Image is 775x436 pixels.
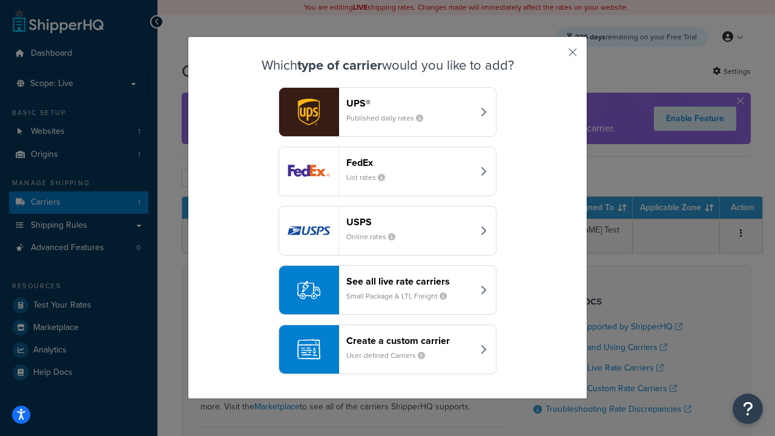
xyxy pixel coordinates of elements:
img: icon-carrier-liverate-becf4550.svg [297,279,320,302]
button: fedEx logoFedExList rates [279,147,496,196]
small: Small Package & LTL Freight [346,291,457,302]
header: UPS® [346,97,473,109]
img: ups logo [279,88,338,136]
small: User-defined Carriers [346,350,435,361]
h3: Which would you like to add? [219,58,556,73]
button: usps logoUSPSOnline rates [279,206,496,256]
header: FedEx [346,157,473,168]
img: icon-carrier-custom-c93b8a24.svg [297,338,320,361]
strong: type of carrier [297,55,382,75]
header: USPS [346,216,473,228]
button: Open Resource Center [733,394,763,424]
button: Create a custom carrierUser-defined Carriers [279,325,496,374]
button: See all live rate carriersSmall Package & LTL Freight [279,265,496,315]
img: fedEx logo [279,147,338,196]
header: See all live rate carriers [346,276,473,287]
small: List rates [346,172,395,183]
small: Published daily rates [346,113,433,124]
small: Online rates [346,231,405,242]
img: usps logo [279,206,338,255]
header: Create a custom carrier [346,335,473,346]
button: ups logoUPS®Published daily rates [279,87,496,137]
